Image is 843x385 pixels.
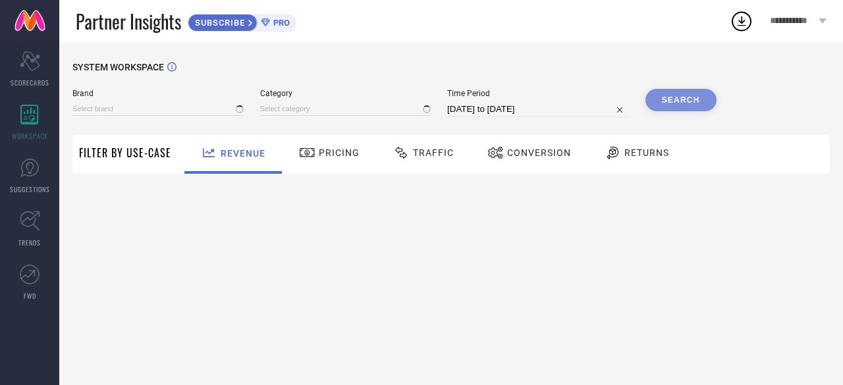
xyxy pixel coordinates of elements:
[79,145,171,161] span: Filter By Use-Case
[260,102,431,116] input: Select category
[319,147,360,158] span: Pricing
[270,18,290,28] span: PRO
[447,89,629,98] span: Time Period
[507,147,571,158] span: Conversion
[12,131,48,141] span: WORKSPACE
[72,102,244,116] input: Select brand
[76,8,181,35] span: Partner Insights
[624,147,669,158] span: Returns
[188,18,248,28] span: SUBSCRIBE
[413,147,454,158] span: Traffic
[221,148,265,159] span: Revenue
[730,9,753,33] div: Open download list
[10,184,50,194] span: SUGGESTIONS
[11,78,49,88] span: SCORECARDS
[260,89,431,98] span: Category
[447,101,629,117] input: Select time period
[24,291,36,301] span: FWD
[18,238,41,247] span: TRENDS
[72,89,244,98] span: Brand
[72,62,164,72] span: SYSTEM WORKSPACE
[188,11,296,32] a: SUBSCRIBEPRO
